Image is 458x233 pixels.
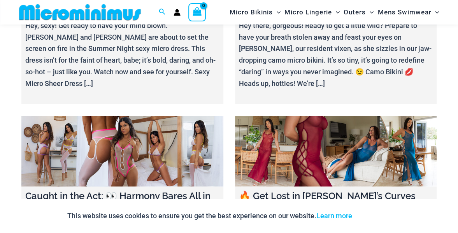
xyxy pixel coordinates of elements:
[16,4,144,21] img: MM SHOP LOGO FLAT
[226,1,442,23] nav: Site Navigation
[25,20,219,89] p: Hey, sexy! Get ready to have your mind blown. [PERSON_NAME] and [PERSON_NAME] are about to set th...
[342,2,376,22] a: OutersMenu ToggleMenu Toggle
[366,2,374,22] span: Menu Toggle
[228,2,283,22] a: Micro BikinisMenu ToggleMenu Toggle
[273,2,281,22] span: Menu Toggle
[174,9,181,16] a: Account icon link
[239,191,433,213] h4: 🔥 Get Lost in [PERSON_NAME]’s Curves with Her Sheer Maxi
[283,2,342,22] a: Micro LingerieMenu ToggleMenu Toggle
[25,191,219,213] h4: Caught in the Act: 👀 Harmony Bares All in Sizzling Open [MEDICAL_DATA] Lingerie 🔥
[316,212,352,220] a: Learn more
[235,116,437,187] a: 🔥 Get Lost in Heather’s Curves with Her Sheer Maxi
[377,2,431,22] span: Mens Swimwear
[358,207,391,225] button: Accept
[239,20,433,89] p: Hey there, gorgeous! Ready to get a little wild? Prepare to have your breath stolen away and feas...
[344,2,366,22] span: Outers
[230,2,273,22] span: Micro Bikinis
[376,2,441,22] a: Mens SwimwearMenu ToggleMenu Toggle
[67,210,352,222] p: This website uses cookies to ensure you get the best experience on our website.
[21,116,223,187] a: Caught in the Act: 👀 Harmony Bares All in Sizzling Open Crotch Lingerie 🔥
[188,3,206,21] a: View Shopping Cart, empty
[284,2,332,22] span: Micro Lingerie
[332,2,340,22] span: Menu Toggle
[431,2,439,22] span: Menu Toggle
[159,7,166,17] a: Search icon link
